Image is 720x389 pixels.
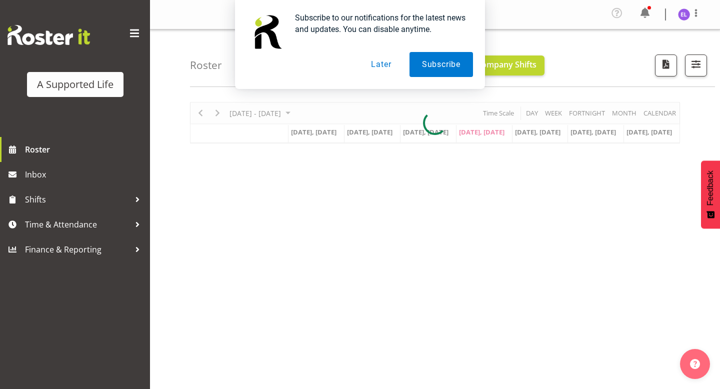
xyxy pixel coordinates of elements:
button: Later [358,52,403,77]
span: Shifts [25,192,130,207]
div: Subscribe to our notifications for the latest news and updates. You can disable anytime. [287,12,473,35]
img: notification icon [247,12,287,52]
button: Subscribe [409,52,473,77]
span: Inbox [25,167,145,182]
button: Feedback - Show survey [701,160,720,228]
img: help-xxl-2.png [690,359,700,369]
span: Feedback [706,170,715,205]
span: Finance & Reporting [25,242,130,257]
span: Roster [25,142,145,157]
span: Time & Attendance [25,217,130,232]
